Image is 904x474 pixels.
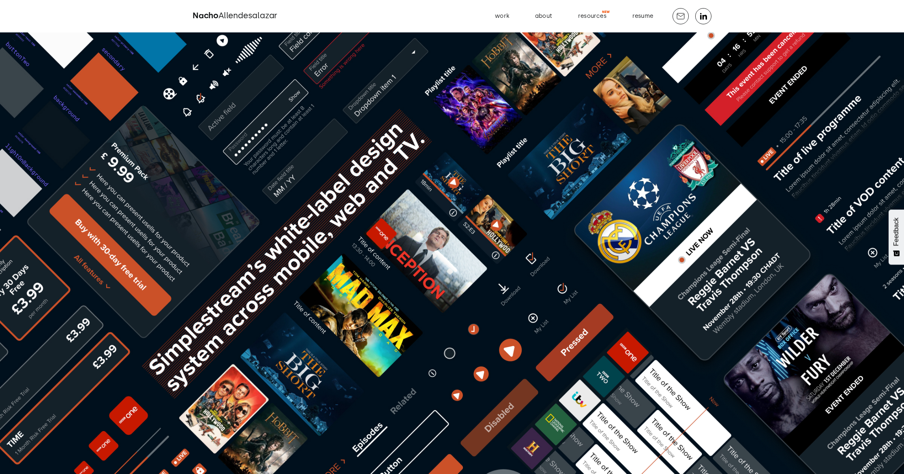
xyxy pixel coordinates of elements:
[529,10,559,23] a: about
[193,10,277,23] a: home
[578,11,606,21] div: resources
[572,10,613,23] a: resources
[488,10,516,23] a: work
[626,10,660,23] a: resume
[495,11,509,21] div: work
[889,209,904,265] button: Feedback - Show survey
[193,10,277,23] h2: Nacho
[632,11,653,21] div: resume
[219,11,277,20] span: Allendesalazar
[535,11,552,21] div: about
[893,218,900,246] span: Feedback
